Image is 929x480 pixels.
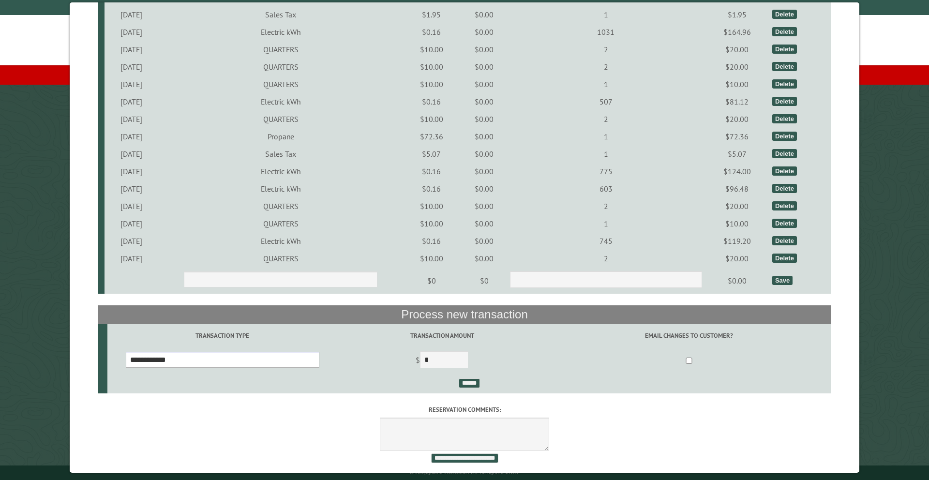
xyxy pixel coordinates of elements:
[403,267,460,294] td: $0
[105,180,159,197] td: [DATE]
[159,180,403,197] td: Electric kWh
[159,215,403,232] td: QUARTERS
[159,197,403,215] td: QUARTERS
[704,6,771,23] td: $1.95
[772,166,797,176] div: Delete
[508,6,704,23] td: 1
[704,93,771,110] td: $81.12
[105,6,159,23] td: [DATE]
[508,93,704,110] td: 507
[159,145,403,163] td: Sales Tax
[105,232,159,250] td: [DATE]
[508,128,704,145] td: 1
[403,232,460,250] td: $0.16
[105,250,159,267] td: [DATE]
[508,197,704,215] td: 2
[704,197,771,215] td: $20.00
[460,110,508,128] td: $0.00
[159,58,403,75] td: QUARTERS
[460,215,508,232] td: $0.00
[508,58,704,75] td: 2
[403,23,460,41] td: $0.16
[772,45,797,54] div: Delete
[508,180,704,197] td: 603
[403,6,460,23] td: $1.95
[98,305,832,324] th: Process new transaction
[772,184,797,193] div: Delete
[772,97,797,106] div: Delete
[105,75,159,93] td: [DATE]
[159,163,403,180] td: Electric kWh
[460,180,508,197] td: $0.00
[403,41,460,58] td: $10.00
[339,331,545,340] label: Transaction Amount
[105,41,159,58] td: [DATE]
[460,145,508,163] td: $0.00
[772,149,797,158] div: Delete
[403,215,460,232] td: $10.00
[704,232,771,250] td: $119.20
[460,58,508,75] td: $0.00
[403,75,460,93] td: $10.00
[772,132,797,141] div: Delete
[772,236,797,245] div: Delete
[105,110,159,128] td: [DATE]
[508,232,704,250] td: 745
[460,75,508,93] td: $0.00
[772,27,797,36] div: Delete
[772,219,797,228] div: Delete
[704,23,771,41] td: $164.96
[403,93,460,110] td: $0.16
[159,250,403,267] td: QUARTERS
[772,10,797,19] div: Delete
[105,58,159,75] td: [DATE]
[460,197,508,215] td: $0.00
[704,41,771,58] td: $20.00
[105,23,159,41] td: [DATE]
[460,23,508,41] td: $0.00
[704,163,771,180] td: $124.00
[403,163,460,180] td: $0.16
[508,215,704,232] td: 1
[105,145,159,163] td: [DATE]
[704,215,771,232] td: $10.00
[548,331,830,340] label: Email changes to customer?
[772,201,797,210] div: Delete
[508,250,704,267] td: 2
[508,145,704,163] td: 1
[109,331,336,340] label: Transaction Type
[508,75,704,93] td: 1
[460,267,508,294] td: $0
[704,145,771,163] td: $5.07
[410,469,519,476] small: © Campground Commander LLC. All rights reserved.
[98,405,832,414] label: Reservation comments:
[772,114,797,123] div: Delete
[105,163,159,180] td: [DATE]
[403,145,460,163] td: $5.07
[159,93,403,110] td: Electric kWh
[772,62,797,71] div: Delete
[159,75,403,93] td: QUARTERS
[105,93,159,110] td: [DATE]
[403,180,460,197] td: $0.16
[338,347,547,375] td: $
[105,215,159,232] td: [DATE]
[105,197,159,215] td: [DATE]
[159,110,403,128] td: QUARTERS
[704,75,771,93] td: $10.00
[403,58,460,75] td: $10.00
[159,23,403,41] td: Electric kWh
[159,232,403,250] td: Electric kWh
[159,41,403,58] td: QUARTERS
[704,58,771,75] td: $20.00
[403,250,460,267] td: $10.00
[460,250,508,267] td: $0.00
[508,23,704,41] td: 1031
[508,41,704,58] td: 2
[159,128,403,145] td: Propane
[105,128,159,145] td: [DATE]
[704,250,771,267] td: $20.00
[772,79,797,89] div: Delete
[460,6,508,23] td: $0.00
[460,93,508,110] td: $0.00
